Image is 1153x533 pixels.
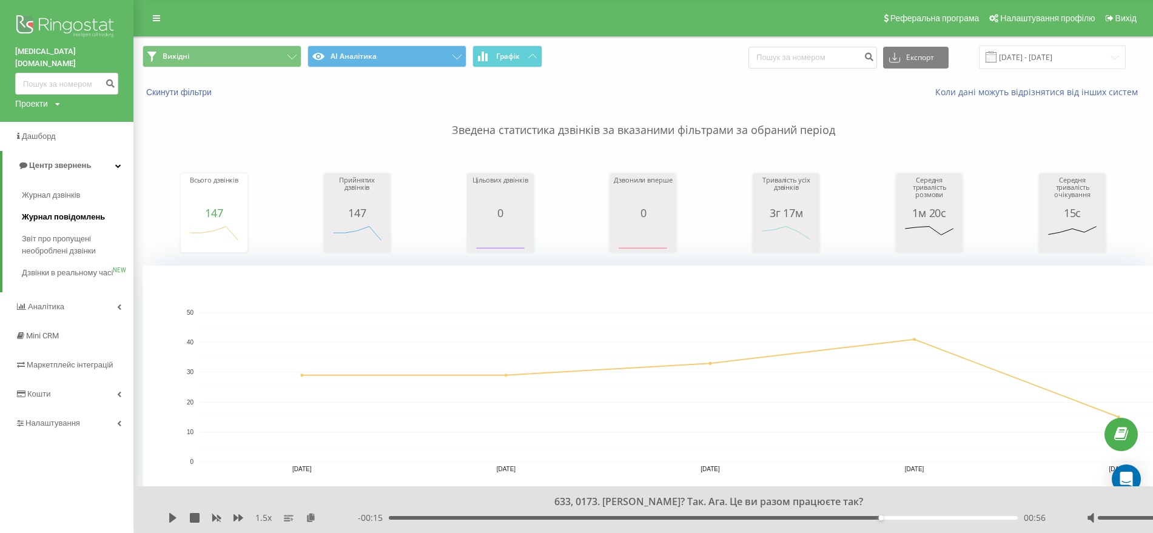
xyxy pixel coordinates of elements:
[613,176,673,207] div: Дзвонили вперше
[28,302,64,311] span: Аналiтика
[756,219,816,255] svg: A chart.
[327,219,388,255] svg: A chart.
[22,233,127,257] span: Звіт про пропущені необроблені дзвінки
[1000,13,1095,23] span: Налаштування профілю
[15,12,118,42] img: Ringostat logo
[878,515,883,520] div: Accessibility label
[308,45,466,67] button: АІ Аналітика
[935,86,1144,98] a: Коли дані можуть відрізнятися вiд інших систем
[22,206,133,228] a: Журнал повідомлень
[25,418,80,427] span: Налаштування
[22,211,105,223] span: Журнал повідомлень
[1042,176,1103,207] div: Середня тривалість очікування
[22,262,133,284] a: Дзвінки в реальному часіNEW
[899,207,960,219] div: 1м 20с
[327,176,388,207] div: Прийнятих дзвінків
[470,176,531,207] div: Цільових дзвінків
[187,429,194,435] text: 10
[899,176,960,207] div: Середня тривалість розмови
[613,207,673,219] div: 0
[29,161,91,170] span: Центр звернень
[143,45,301,67] button: Вихідні
[22,189,80,201] span: Журнал дзвінків
[358,512,389,524] span: - 00:15
[184,176,244,207] div: Всього дзвінків
[497,466,516,472] text: [DATE]
[496,52,520,61] span: Графік
[15,73,118,95] input: Пошук за номером
[190,458,193,465] text: 0
[1112,464,1141,494] div: Open Intercom Messenger
[22,184,133,206] a: Журнал дзвінків
[470,219,531,255] svg: A chart.
[1042,207,1103,219] div: 15с
[470,207,531,219] div: 0
[27,360,113,369] span: Маркетплейс інтеграцій
[2,151,133,180] a: Центр звернень
[22,267,113,279] span: Дзвінки в реальному часі
[756,176,816,207] div: Тривалість усіх дзвінків
[1115,13,1137,23] span: Вихід
[890,13,980,23] span: Реферальна програма
[187,339,194,346] text: 40
[327,207,388,219] div: 147
[187,369,194,376] text: 30
[1024,512,1046,524] span: 00:56
[187,399,194,406] text: 20
[292,466,312,472] text: [DATE]
[184,207,244,219] div: 147
[748,47,877,69] input: Пошук за номером
[1042,219,1103,255] svg: A chart.
[143,87,218,98] button: Скинути фільтри
[756,207,816,219] div: 3г 17м
[899,219,960,255] svg: A chart.
[143,98,1144,138] p: Зведена статистика дзвінків за вказаними фільтрами за обраний період
[27,389,50,398] span: Кошти
[613,219,673,255] svg: A chart.
[1109,466,1128,472] text: [DATE]
[905,466,924,472] text: [DATE]
[184,219,244,255] svg: A chart.
[163,52,189,61] span: Вихідні
[701,466,720,472] text: [DATE]
[15,98,48,110] div: Проекти
[255,512,272,524] span: 1.5 x
[275,495,1130,509] div: 633, 0173. [PERSON_NAME]? Так. Ага. Це ви разом працюєте так?
[22,132,56,141] span: Дашборд
[472,45,542,67] button: Графік
[26,331,59,340] span: Mini CRM
[883,47,949,69] button: Експорт
[187,309,194,316] text: 50
[22,228,133,262] a: Звіт про пропущені необроблені дзвінки
[15,45,118,70] a: [MEDICAL_DATA][DOMAIN_NAME]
